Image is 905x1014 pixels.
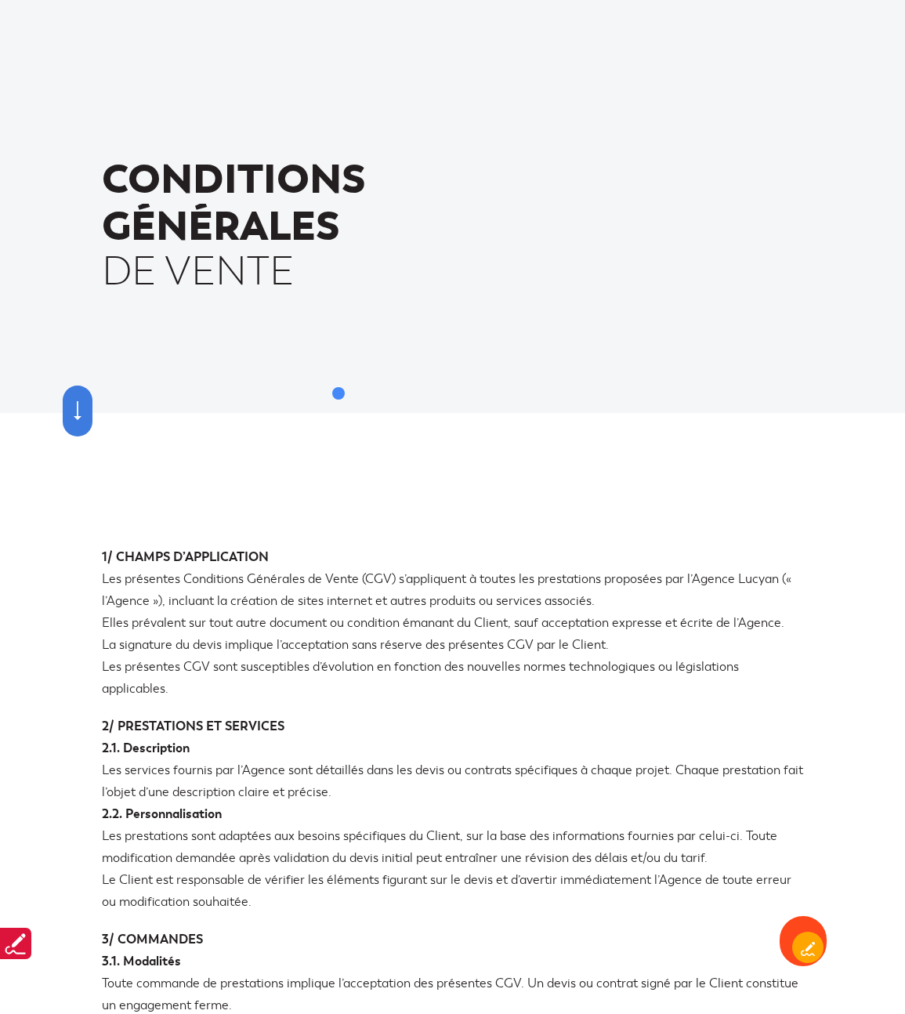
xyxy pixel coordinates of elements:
strong: 1/ CHAMPS D’APPLICATION [102,549,269,565]
a: Modifier [792,932,824,963]
strong: 2.2. Personnalisation [102,806,222,822]
strong: 2.1. Description [102,740,190,756]
strong: 3.1. Modalités [102,953,181,969]
p: Les présentes Conditions Générales de Vente (CGV) s’appliquent à toutes les prestations proposées... [102,546,804,700]
span: générales [102,204,366,250]
strong: Conditions [102,153,366,206]
strong: 3/ COMMANDES [102,931,203,947]
span: de vente [102,249,624,295]
strong: 2/ PRESTATIONS ET SERVICES [102,718,284,734]
p: Les services fournis par l’Agence sont détaillés dans les devis ou contrats spécifiques à chaque ... [102,715,804,913]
